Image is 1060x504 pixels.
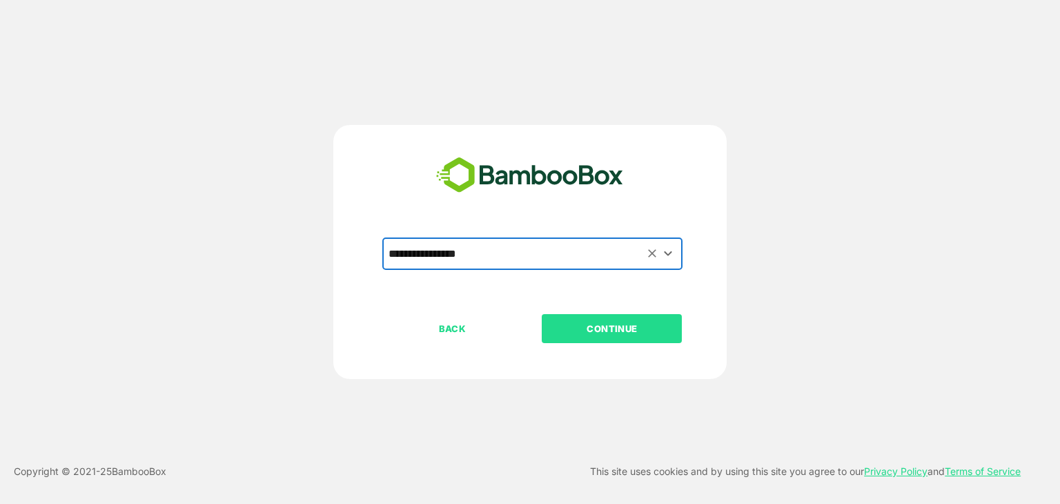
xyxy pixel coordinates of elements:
[384,321,522,336] p: BACK
[429,153,631,198] img: bamboobox
[659,244,678,263] button: Open
[645,246,660,262] button: Clear
[382,314,522,343] button: BACK
[590,463,1021,480] p: This site uses cookies and by using this site you agree to our and
[14,463,166,480] p: Copyright © 2021- 25 BambooBox
[945,465,1021,477] a: Terms of Service
[543,321,681,336] p: CONTINUE
[864,465,927,477] a: Privacy Policy
[542,314,682,343] button: CONTINUE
